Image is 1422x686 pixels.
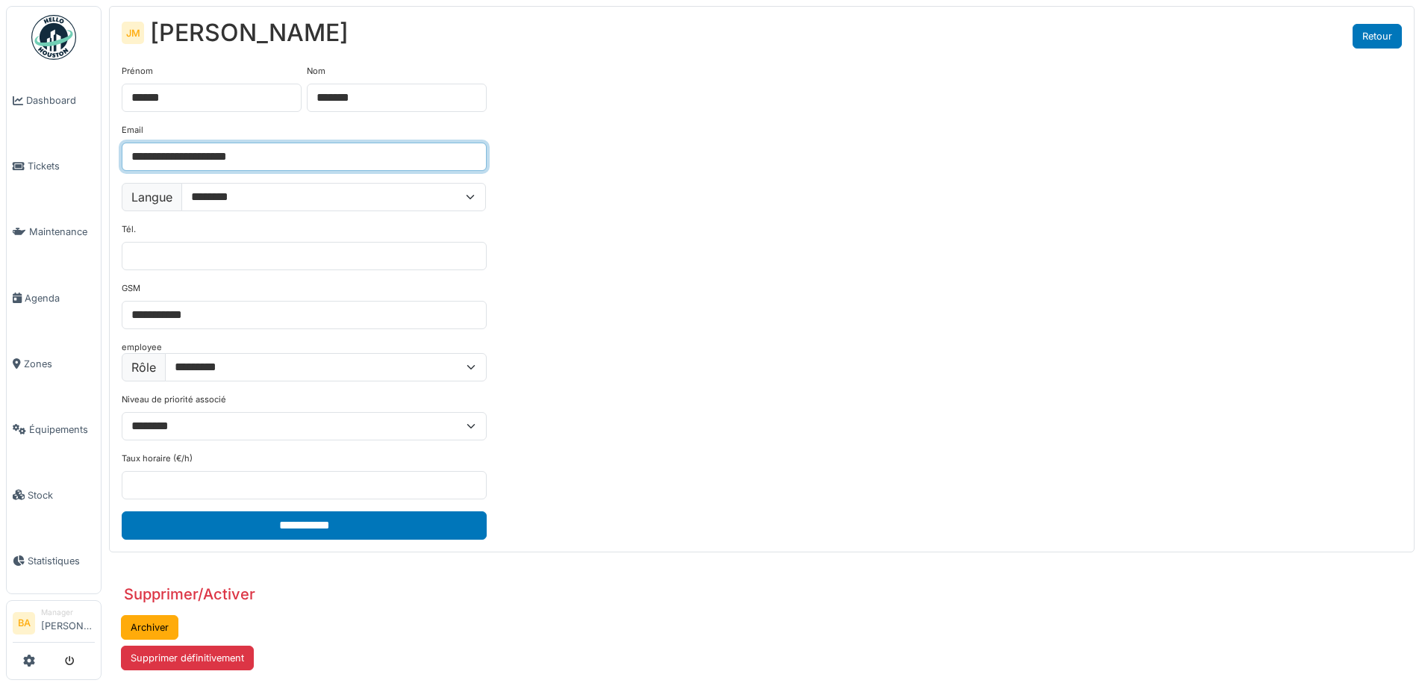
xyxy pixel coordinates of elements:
[150,19,349,47] div: [PERSON_NAME]
[7,134,101,199] a: Tickets
[25,291,95,305] span: Agenda
[122,65,487,540] form: employee
[122,393,226,406] label: Niveau de priorité associé
[26,93,95,107] span: Dashboard
[7,265,101,331] a: Agenda
[28,159,95,173] span: Tickets
[31,15,76,60] img: Badge_color-CXgf-gQk.svg
[13,607,95,643] a: BA Manager[PERSON_NAME]
[7,462,101,528] a: Stock
[28,488,95,502] span: Stock
[7,199,101,265] a: Maintenance
[121,615,178,640] button: Archiver
[29,422,95,437] span: Équipements
[122,353,166,381] label: Rôle
[24,357,95,371] span: Zones
[122,223,136,236] label: Tél.
[7,68,101,134] a: Dashboard
[121,646,254,670] button: Supprimer définitivement
[29,225,95,239] span: Maintenance
[41,607,95,618] div: Manager
[7,396,101,462] a: Équipements
[307,65,325,78] label: Nom
[122,124,143,137] label: Email
[28,554,95,568] span: Statistiques
[124,585,255,603] h3: Supprimer/Activer
[1353,24,1402,49] a: Retour
[122,282,140,295] label: GSM
[13,612,35,634] li: BA
[122,183,182,211] label: Langue
[122,452,193,465] label: Taux horaire (€/h)
[7,331,101,396] a: Zones
[122,22,144,44] div: JM
[122,65,153,78] label: Prénom
[41,607,95,639] li: [PERSON_NAME]
[7,528,101,593] a: Statistiques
